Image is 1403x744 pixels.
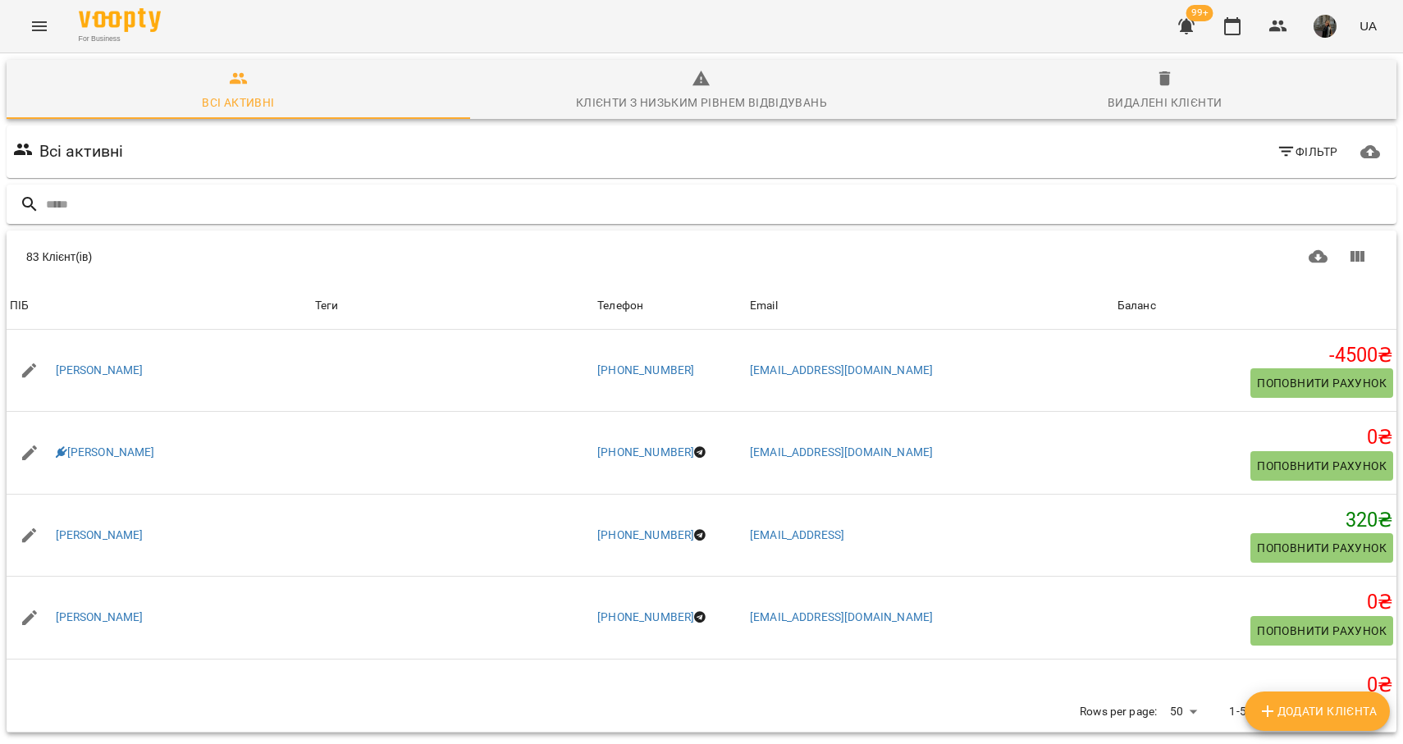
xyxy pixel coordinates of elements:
[597,610,694,623] a: [PHONE_NUMBER]
[1258,701,1377,721] span: Додати клієнта
[1117,296,1393,316] span: Баланс
[1353,11,1383,41] button: UA
[1257,538,1387,558] span: Поповнити рахунок
[1117,508,1393,533] h5: 320 ₴
[56,609,144,626] a: [PERSON_NAME]
[1108,93,1222,112] div: Видалені клієнти
[1337,237,1377,276] button: Показати колонки
[597,296,743,316] span: Телефон
[10,296,308,316] span: ПІБ
[1270,137,1345,167] button: Фільтр
[1257,456,1387,476] span: Поповнити рахунок
[1277,142,1338,162] span: Фільтр
[750,296,1111,316] span: Email
[26,249,695,265] div: 83 Клієнт(ів)
[1257,621,1387,641] span: Поповнити рахунок
[1314,15,1337,38] img: 331913643cd58b990721623a0d187df0.png
[597,363,694,377] a: [PHONE_NUMBER]
[1245,692,1390,731] button: Додати клієнта
[576,93,827,112] div: Клієнти з низьким рівнем відвідувань
[750,528,844,541] a: [EMAIL_ADDRESS]
[597,445,694,459] a: [PHONE_NUMBER]
[79,34,161,44] span: For Business
[1080,704,1157,720] p: Rows per page:
[1117,343,1393,368] h5: -4500 ₴
[315,296,591,316] div: Теги
[1250,533,1393,563] button: Поповнити рахунок
[1257,373,1387,393] span: Поповнити рахунок
[10,296,29,316] div: ПІБ
[750,296,778,316] div: Email
[1360,17,1377,34] span: UA
[1250,451,1393,481] button: Поповнити рахунок
[20,7,59,46] button: Menu
[1186,5,1213,21] span: 99+
[10,296,29,316] div: Sort
[1117,673,1393,698] h5: 0 ₴
[597,296,643,316] div: Sort
[1250,368,1393,398] button: Поповнити рахунок
[750,610,933,623] a: [EMAIL_ADDRESS][DOMAIN_NAME]
[1163,700,1203,723] div: 50
[1229,704,1282,720] p: 1-50 of 83
[1117,590,1393,615] h5: 0 ₴
[1117,296,1156,316] div: Баланс
[1117,296,1156,316] div: Sort
[1117,425,1393,450] h5: 0 ₴
[750,445,933,459] a: [EMAIL_ADDRESS][DOMAIN_NAME]
[597,528,694,541] a: [PHONE_NUMBER]
[56,527,144,544] a: [PERSON_NAME]
[750,363,933,377] a: [EMAIL_ADDRESS][DOMAIN_NAME]
[7,231,1396,283] div: Table Toolbar
[39,139,124,164] h6: Всі активні
[202,93,274,112] div: Всі активні
[56,363,144,379] a: [PERSON_NAME]
[56,445,155,461] a: [PERSON_NAME]
[1299,237,1338,276] button: Завантажити CSV
[597,296,643,316] div: Телефон
[79,8,161,32] img: Voopty Logo
[750,296,778,316] div: Sort
[1250,616,1393,646] button: Поповнити рахунок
